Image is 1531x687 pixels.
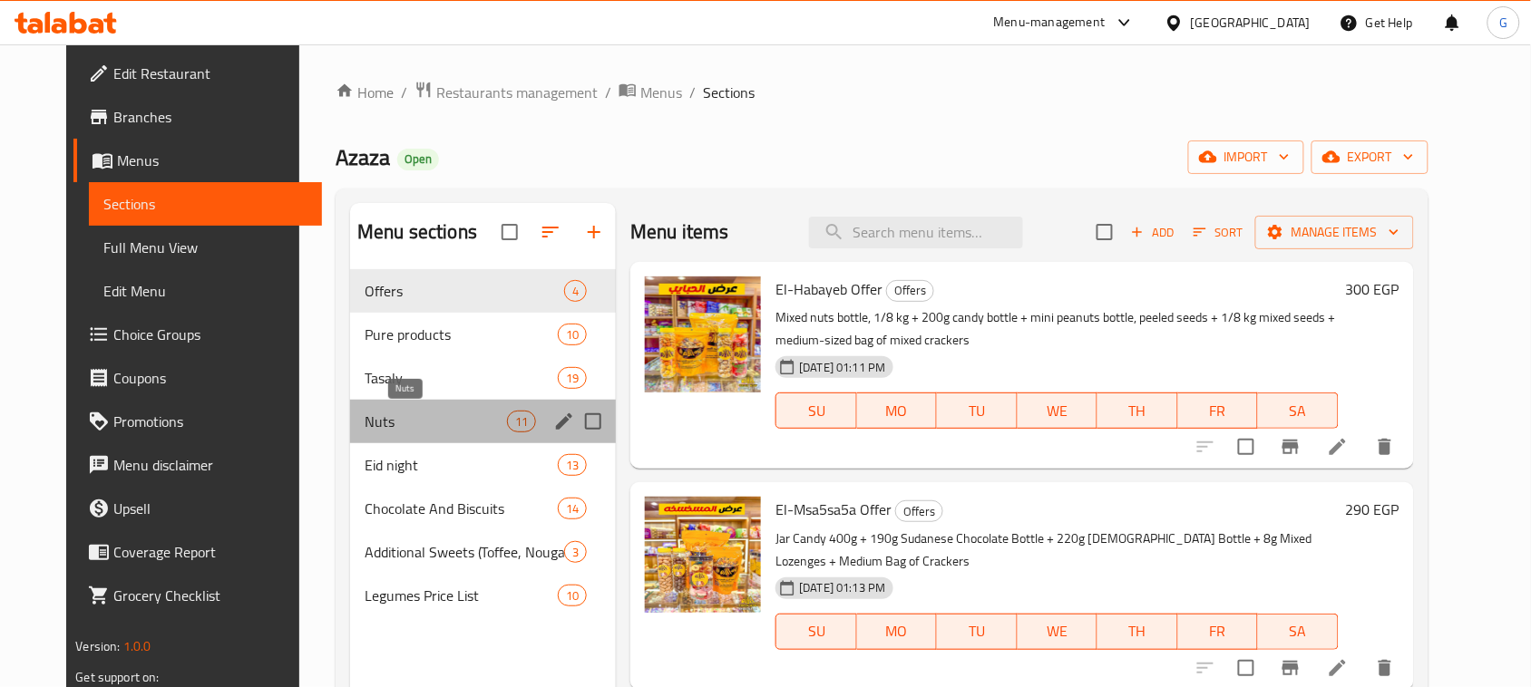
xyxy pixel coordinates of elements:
button: Add section [572,210,616,254]
span: Choice Groups [113,324,307,345]
span: Offers [887,280,933,301]
span: FR [1185,398,1251,424]
span: Grocery Checklist [113,585,307,606]
li: / [401,82,407,103]
button: TU [937,392,1017,429]
a: Full Menu View [89,226,322,269]
span: 19 [559,370,586,387]
button: SU [775,392,856,429]
span: Sections [703,82,755,103]
a: Choice Groups [73,313,322,356]
span: [DATE] 01:11 PM [792,359,892,376]
button: edit [551,408,578,435]
div: Open [397,149,439,170]
span: Coupons [113,367,307,389]
a: Coverage Report [73,530,322,574]
span: 4 [565,283,586,300]
a: Upsell [73,487,322,530]
span: Menus [640,82,682,103]
button: import [1188,140,1304,174]
button: TH [1097,392,1177,429]
span: Select section [1086,213,1124,251]
nav: Menu sections [350,262,616,624]
span: Coverage Report [113,541,307,563]
span: Offers [896,501,942,522]
span: MO [864,618,930,644]
div: Offers [895,500,943,522]
div: Offers [886,280,934,302]
span: Offers [365,280,564,302]
span: Version: [75,634,120,658]
div: items [558,324,587,345]
div: Chocolate And Biscuits14 [350,487,616,530]
span: Open [397,151,439,167]
button: MO [857,392,937,429]
span: 3 [565,544,586,561]
span: Select to update [1227,428,1265,466]
span: Azaza [336,137,390,178]
span: 13 [559,457,586,474]
div: items [564,280,587,302]
div: [GEOGRAPHIC_DATA] [1191,13,1311,33]
span: Manage items [1270,221,1399,244]
span: 14 [559,500,586,518]
h2: Menu items [630,218,729,246]
input: search [809,217,1023,248]
span: Add [1128,222,1177,243]
div: items [558,367,587,389]
a: Grocery Checklist [73,574,322,617]
a: Home [336,82,394,103]
span: Legumes Price List [365,585,558,606]
button: WE [1018,614,1097,650]
div: Offers4 [350,269,616,313]
a: Coupons [73,356,322,400]
div: items [558,454,587,476]
a: Edit menu item [1327,436,1349,458]
span: MO [864,398,930,424]
span: FR [1185,618,1251,644]
a: Branches [73,95,322,139]
button: SA [1258,392,1338,429]
span: Menus [117,150,307,171]
div: items [564,541,587,563]
span: WE [1025,398,1090,424]
span: Nuts [365,411,507,432]
nav: breadcrumb [336,81,1428,104]
span: SA [1265,618,1331,644]
span: 11 [508,413,535,431]
span: Tasaly [365,367,558,389]
span: G [1499,13,1507,33]
span: Promotions [113,411,307,432]
span: Pure products [365,324,558,345]
span: 10 [559,326,586,343]
span: SA [1265,398,1331,424]
span: 1.0.0 [123,634,151,658]
h6: 290 EGP [1346,497,1399,522]
span: Eid night [365,454,558,476]
span: import [1203,146,1290,169]
p: Mixed nuts bottle, 1/8 kg + 200g candy bottle + mini peanuts bottle, peeled seeds + 1/8 kg mixed ... [775,306,1338,352]
span: SU [784,398,849,424]
li: / [689,82,696,103]
a: Menu disclaimer [73,443,322,487]
button: Branch-specific-item [1269,425,1312,469]
a: Edit menu item [1327,657,1349,679]
span: TU [944,618,1009,644]
button: SA [1258,614,1338,650]
button: FR [1178,392,1258,429]
a: Sections [89,182,322,226]
span: Edit Restaurant [113,63,307,84]
img: El-Habayeb Offer [645,276,761,392]
span: Restaurants management [436,82,598,103]
button: FR [1178,614,1258,650]
span: Chocolate And Biscuits [365,498,558,519]
a: Edit Menu [89,269,322,313]
div: items [558,498,587,519]
button: TU [937,614,1017,650]
span: El-Msa5sa5a Offer [775,496,892,523]
span: Select all sections [491,213,529,251]
span: Sort items [1182,218,1255,247]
